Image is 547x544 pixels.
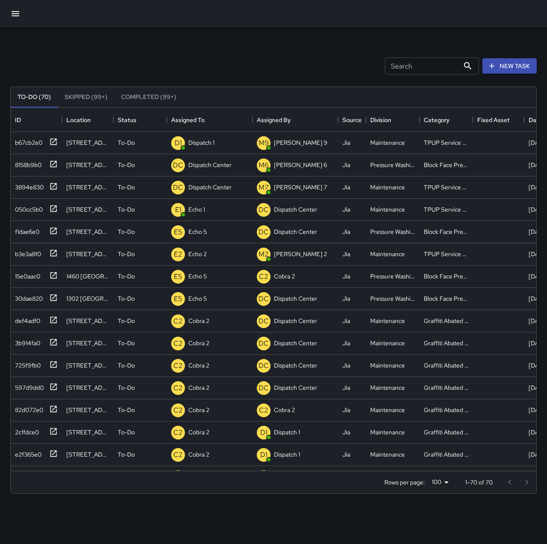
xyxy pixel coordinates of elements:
[12,335,40,347] div: 3b914fa0
[66,450,109,459] div: 1700 Broadway
[118,428,135,436] p: To-Do
[370,383,405,392] div: Maintenance
[260,427,268,438] p: D1
[370,428,405,436] div: Maintenance
[12,447,42,459] div: e2f365e0
[66,205,109,214] div: 405 9th Street
[274,383,317,392] p: Dispatch Center
[114,87,183,108] button: Completed (99+)
[66,317,109,325] div: 2545 Broadway
[257,108,291,132] div: Assigned By
[12,313,40,325] div: def4adf0
[424,294,469,303] div: Block Face Pressure Washed
[424,161,469,169] div: Block Face Pressure Washed
[66,272,109,281] div: 1460 Broadway
[66,383,109,392] div: 230 Bay Place
[370,339,405,347] div: Maintenance
[62,108,113,132] div: Location
[342,339,350,347] div: Jia
[259,405,268,415] p: C2
[118,205,135,214] p: To-Do
[370,406,405,414] div: Maintenance
[188,205,205,214] p: Echo 1
[173,427,183,438] p: C2
[12,135,42,147] div: b67cb2e0
[274,138,327,147] p: [PERSON_NAME] 9
[118,450,135,459] p: To-Do
[66,339,109,347] div: 1731 Franklin Street
[370,361,405,370] div: Maintenance
[342,406,350,414] div: Jia
[259,182,269,193] p: M7
[12,157,42,169] div: 8158b9b0
[12,246,41,258] div: b3e3a8f0
[342,108,362,132] div: Source
[424,227,469,236] div: Block Face Pressure Washed
[66,406,109,414] div: 1500 Broadway
[274,406,295,414] p: Cobra 2
[342,161,350,169] div: Jia
[12,179,44,191] div: 3894e830
[173,361,183,371] p: C2
[118,383,135,392] p: To-Do
[424,428,469,436] div: Graffiti Abated Large
[338,108,366,132] div: Source
[173,316,183,326] p: C2
[12,469,43,481] div: 6be880d0
[259,272,268,282] p: C2
[12,224,39,236] div: f1dae6e0
[12,380,44,392] div: 597d9dd0
[482,58,537,74] button: New Task
[188,317,209,325] p: Cobra 2
[342,205,350,214] div: Jia
[342,383,350,392] div: Jia
[66,361,109,370] div: 2630 Broadway
[419,108,473,132] div: Category
[370,450,405,459] div: Maintenance
[342,272,350,281] div: Jia
[370,138,405,147] div: Maintenance
[188,383,209,392] p: Cobra 2
[118,250,135,258] p: To-Do
[175,138,182,148] p: D1
[188,272,207,281] p: Echo 5
[175,205,181,215] p: E1
[66,227,109,236] div: 491 8th Street
[274,450,300,459] p: Dispatch 1
[274,161,327,169] p: [PERSON_NAME] 6
[342,361,350,370] div: Jia
[173,160,183,170] p: DC
[259,227,269,237] p: DC
[259,316,269,326] p: DC
[118,227,135,236] p: To-Do
[274,339,317,347] p: Dispatch Center
[473,108,524,132] div: Fixed Asset
[66,161,109,169] div: 303 19th Street
[174,249,182,260] p: E2
[428,476,452,488] div: 100
[342,183,350,191] div: Jia
[424,450,469,459] div: Graffiti Abated Large
[477,108,510,132] div: Fixed Asset
[259,249,269,260] p: M2
[174,294,182,304] p: E5
[12,269,40,281] div: 15e0aac0
[259,383,269,393] p: DC
[66,108,91,132] div: Location
[259,294,269,304] p: DC
[260,450,268,460] p: D1
[370,227,415,236] div: Pressure Washing
[118,406,135,414] p: To-Do
[274,272,295,281] p: Cobra 2
[11,108,62,132] div: ID
[342,138,350,147] div: Jia
[173,405,183,415] p: C2
[188,450,209,459] p: Cobra 2
[188,428,209,436] p: Cobra 2
[370,250,405,258] div: Maintenance
[274,317,317,325] p: Dispatch Center
[188,294,207,303] p: Echo 5
[188,138,214,147] p: Dispatch 1
[342,294,350,303] div: Jia
[424,383,469,392] div: Graffiti Abated Large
